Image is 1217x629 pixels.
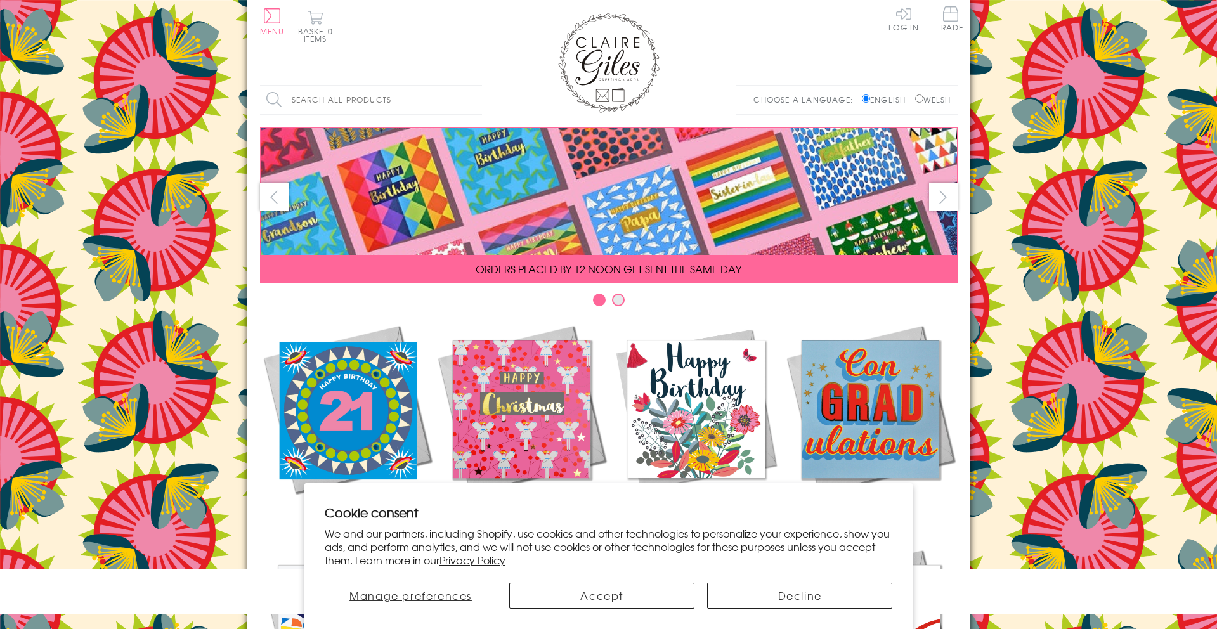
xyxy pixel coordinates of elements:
p: We and our partners, including Shopify, use cookies and other technologies to personalize your ex... [325,527,893,566]
span: Menu [260,25,285,37]
button: Basket0 items [298,10,333,42]
button: Menu [260,8,285,35]
button: Decline [707,583,892,609]
span: 0 items [304,25,333,44]
input: Welsh [915,94,923,103]
input: Search [469,86,482,114]
h2: Cookie consent [325,503,893,521]
a: Privacy Policy [439,552,505,567]
input: English [862,94,870,103]
a: Trade [937,6,964,34]
button: Carousel Page 1 (Current Slide) [593,294,606,306]
button: Manage preferences [325,583,497,609]
button: Accept [509,583,694,609]
img: Claire Giles Greetings Cards [558,13,660,113]
button: Carousel Page 2 [612,294,625,306]
span: Trade [937,6,964,31]
div: Carousel Pagination [260,293,958,313]
a: New Releases [260,322,434,521]
p: Choose a language: [753,94,859,105]
a: Log In [888,6,919,31]
label: Welsh [915,94,951,105]
span: ORDERS PLACED BY 12 NOON GET SENT THE SAME DAY [476,261,741,276]
span: Manage preferences [349,588,472,603]
a: Academic [783,322,958,521]
button: prev [260,183,289,211]
input: Search all products [260,86,482,114]
a: Birthdays [609,322,783,521]
label: English [862,94,912,105]
button: next [929,183,958,211]
a: Christmas [434,322,609,521]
